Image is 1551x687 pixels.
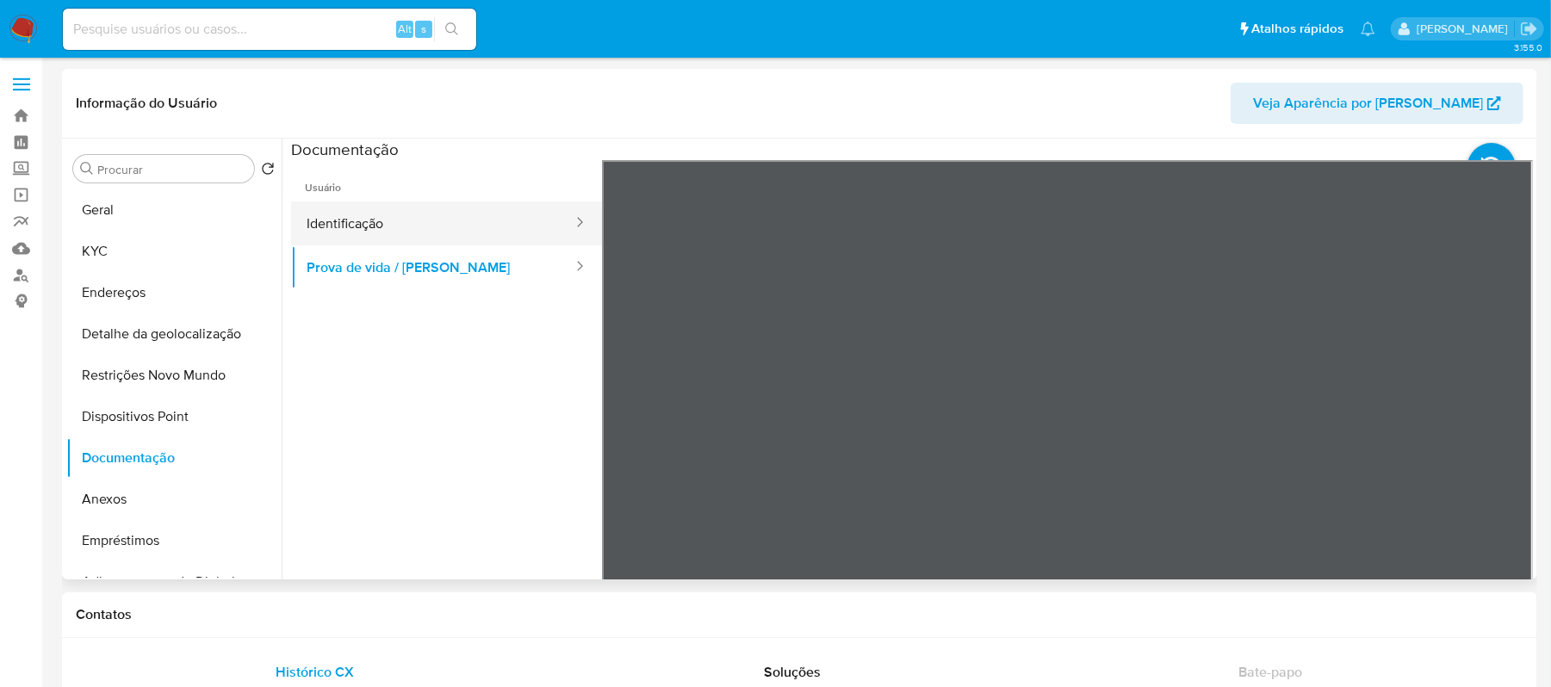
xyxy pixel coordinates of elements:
[276,662,354,682] span: Histórico CX
[261,162,275,181] button: Retornar ao pedido padrão
[1417,21,1514,37] p: sara.carvalhaes@mercadopago.com.br
[63,18,476,40] input: Pesquise usuários ou casos...
[66,479,282,520] button: Anexos
[80,162,94,176] button: Procurar
[1520,20,1538,38] a: Sair
[76,606,1523,623] h1: Contatos
[66,396,282,437] button: Dispositivos Point
[1361,22,1375,36] a: Notificações
[66,355,282,396] button: Restrições Novo Mundo
[66,437,282,479] button: Documentação
[66,520,282,561] button: Empréstimos
[76,95,217,112] h1: Informação do Usuário
[1251,20,1343,38] span: Atalhos rápidos
[66,189,282,231] button: Geral
[97,162,247,177] input: Procurar
[66,313,282,355] button: Detalhe da geolocalização
[434,17,469,41] button: search-icon
[1238,662,1302,682] span: Bate-papo
[764,662,821,682] span: Soluções
[1253,83,1483,124] span: Veja Aparência por [PERSON_NAME]
[66,561,282,603] button: Adiantamentos de Dinheiro
[66,272,282,313] button: Endereços
[66,231,282,272] button: KYC
[398,21,412,37] span: Alt
[1231,83,1523,124] button: Veja Aparência por [PERSON_NAME]
[421,21,426,37] span: s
